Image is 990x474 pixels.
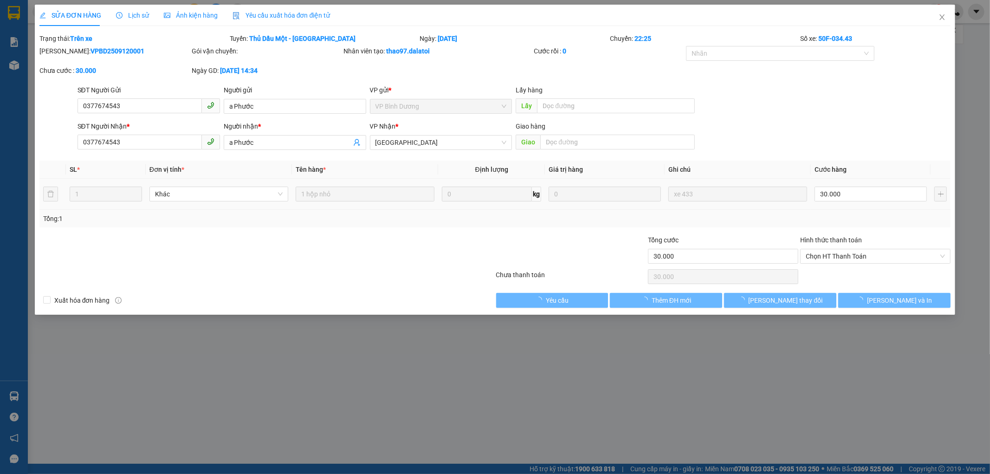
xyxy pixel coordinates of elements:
img: icon [233,12,240,19]
div: Số xe: [799,33,951,44]
span: Yêu cầu xuất hóa đơn điện tử [233,12,330,19]
span: Tên hàng [296,166,326,173]
button: plus [934,187,947,201]
button: [PERSON_NAME] thay đổi [724,293,836,308]
span: info-circle [115,297,122,304]
div: Ngày GD: [192,65,342,76]
span: Khác [155,187,283,201]
button: Yêu cầu [496,293,608,308]
input: 0 [549,187,661,201]
b: [DATE] [438,35,458,42]
span: Xuất hóa đơn hàng [51,295,114,305]
span: kg [532,187,541,201]
span: SỬA ĐƠN HÀNG [39,12,101,19]
input: Dọc đường [537,98,695,113]
div: Chưa cước : [39,65,190,76]
span: loading [857,297,867,303]
span: loading [641,297,652,303]
div: [PERSON_NAME]: [39,46,190,56]
span: Lịch sử [116,12,149,19]
label: Hình thức thanh toán [800,236,862,244]
div: Ngày: [419,33,609,44]
span: VP Bình Dương [375,99,507,113]
div: Cước rồi : [534,46,684,56]
span: phone [207,102,214,109]
span: Chọn HT Thanh Toán [806,249,945,263]
div: Gói vận chuyển: [192,46,342,56]
div: Trạng thái: [39,33,229,44]
input: Ghi Chú [668,187,807,201]
span: user-add [353,139,361,146]
span: loading [536,297,546,303]
span: Yêu cầu [546,295,569,305]
span: Giao [516,135,540,149]
b: Trên xe [70,35,92,42]
input: Dọc đường [540,135,695,149]
div: Tổng: 1 [43,214,382,224]
b: [DATE] 14:34 [220,67,258,74]
b: 30.000 [76,67,96,74]
span: Lấy hàng [516,86,543,94]
b: VPBD2509120001 [91,47,144,55]
span: [PERSON_NAME] thay đổi [749,295,823,305]
span: [PERSON_NAME] và In [867,295,932,305]
div: Người nhận [224,121,366,131]
div: SĐT Người Nhận [78,121,220,131]
div: VP gửi [370,85,512,95]
span: Đà Lạt [375,136,507,149]
b: Thủ Dầu Một - [GEOGRAPHIC_DATA] [250,35,356,42]
div: Nhân viên tạo: [344,46,532,56]
span: SL [70,166,77,173]
span: Đơn vị tính [149,166,184,173]
span: Cước hàng [815,166,847,173]
span: clock-circle [116,12,123,19]
span: Giá trị hàng [549,166,583,173]
button: delete [43,187,58,201]
span: loading [738,297,749,303]
button: Close [929,5,955,31]
span: Định lượng [475,166,508,173]
span: Giao hàng [516,123,545,130]
b: thao97.dalatoi [387,47,430,55]
div: Chuyến: [609,33,799,44]
div: SĐT Người Gửi [78,85,220,95]
div: Tuyến: [229,33,419,44]
span: phone [207,138,214,145]
div: Người gửi [224,85,366,95]
b: 50F-034.43 [818,35,852,42]
b: 0 [563,47,566,55]
span: Tổng cước [648,236,679,244]
th: Ghi chú [665,161,811,179]
span: picture [164,12,170,19]
button: Thêm ĐH mới [610,293,722,308]
span: Thêm ĐH mới [652,295,691,305]
span: close [938,13,946,21]
button: [PERSON_NAME] và In [838,293,951,308]
span: VP Nhận [370,123,396,130]
span: Lấy [516,98,537,113]
b: 22:25 [634,35,651,42]
div: Chưa thanh toán [495,270,647,286]
input: VD: Bàn, Ghế [296,187,434,201]
span: Ảnh kiện hàng [164,12,218,19]
span: edit [39,12,46,19]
